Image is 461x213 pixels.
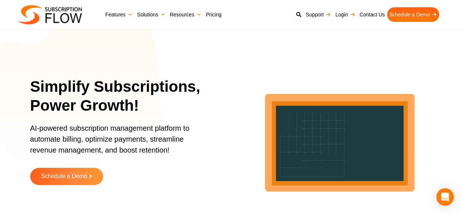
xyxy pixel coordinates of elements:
[103,7,135,22] a: Features
[387,7,439,22] a: Schedule a Demo
[436,188,454,206] div: Open Intercom Messenger
[30,123,203,163] p: AI-powered subscription management platform to automate billing, optimize payments, streamline re...
[304,7,333,22] a: Support
[30,168,103,185] a: Schedule a Demo
[333,7,357,22] a: Login
[357,7,387,22] a: Contact Us
[135,7,168,22] a: Solutions
[18,5,82,24] img: Subscriptionflow
[168,7,204,22] a: Resources
[30,77,212,115] h1: Simplify Subscriptions, Power Growth!
[204,7,224,22] a: Pricing
[41,173,87,180] span: Schedule a Demo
